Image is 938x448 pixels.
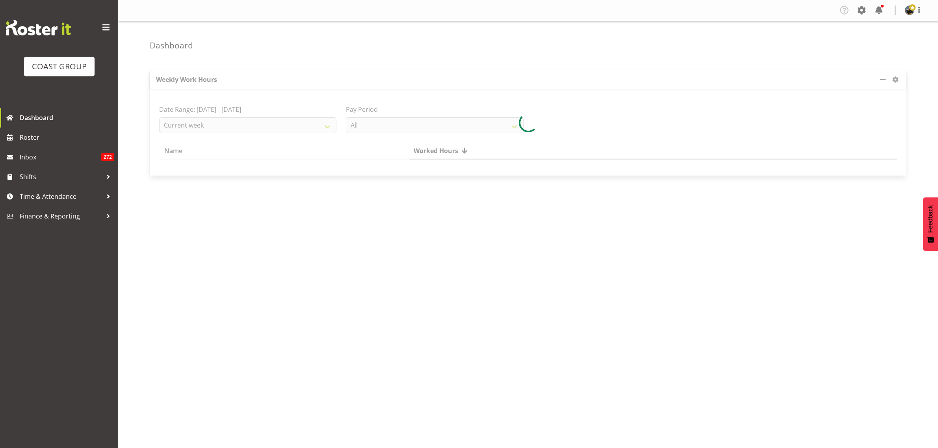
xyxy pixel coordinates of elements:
[32,61,87,72] div: COAST GROUP
[20,191,102,202] span: Time & Attendance
[905,6,914,15] img: abe-denton65321ee68e143815db86bfb5b039cb77.png
[150,41,193,50] h4: Dashboard
[20,210,102,222] span: Finance & Reporting
[101,153,114,161] span: 272
[20,131,114,143] span: Roster
[20,151,101,163] span: Inbox
[20,112,114,124] span: Dashboard
[20,171,102,183] span: Shifts
[923,197,938,251] button: Feedback - Show survey
[927,205,934,233] span: Feedback
[6,20,71,35] img: Rosterit website logo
